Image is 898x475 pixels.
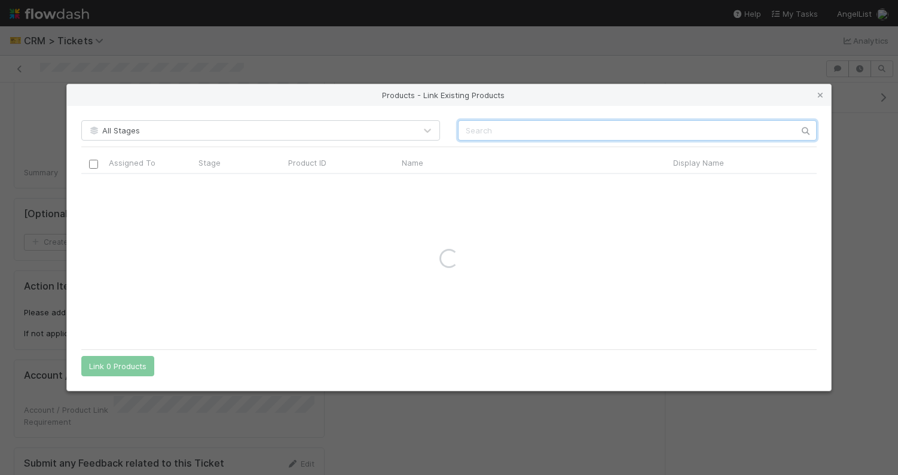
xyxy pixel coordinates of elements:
[109,157,155,169] span: Assigned To
[89,160,98,169] input: Toggle All Rows Selected
[67,84,831,106] div: Products - Link Existing Products
[288,157,326,169] span: Product ID
[458,120,817,141] input: Search
[402,157,423,169] span: Name
[198,157,221,169] span: Stage
[81,356,154,376] button: Link 0 Products
[673,157,724,169] span: Display Name
[88,126,140,135] span: All Stages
